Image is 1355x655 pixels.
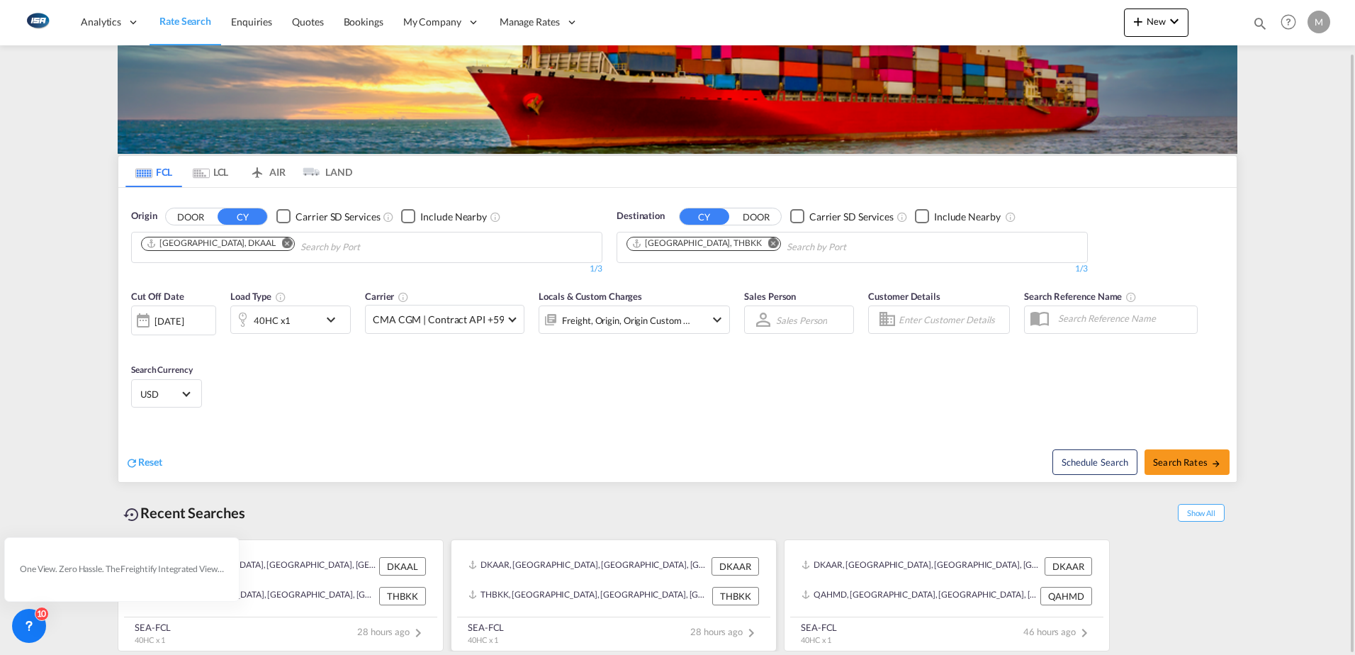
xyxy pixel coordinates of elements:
div: SEA-FCL [468,621,504,634]
div: 40HC x1 [254,310,291,330]
md-icon: icon-chevron-right [410,625,427,642]
div: Include Nearby [934,210,1001,224]
span: Search Reference Name [1024,291,1137,302]
span: Customer Details [868,291,940,302]
button: CY [680,208,729,225]
div: [DATE] [154,315,184,327]
md-icon: Unchecked: Search for CY (Container Yard) services for all selected carriers.Checked : Search for... [383,211,394,223]
md-icon: icon-chevron-down [1166,13,1183,30]
span: Search Currency [131,364,193,375]
span: Help [1276,10,1300,34]
span: Bookings [344,16,383,28]
span: 40HC x 1 [468,635,498,644]
md-icon: icon-chevron-right [743,625,760,642]
span: Sales Person [744,291,796,302]
div: THBKK, Bangkok, Thailand, South East Asia, Asia Pacific [468,587,709,605]
recent-search-card: DKAAR, [GEOGRAPHIC_DATA], [GEOGRAPHIC_DATA], [GEOGRAPHIC_DATA], [GEOGRAPHIC_DATA] DKAARTHBKK, [GE... [451,539,777,651]
span: Locals & Custom Charges [539,291,642,302]
span: Destination [617,209,665,223]
button: Search Ratesicon-arrow-right [1145,449,1230,475]
span: Enquiries [231,16,272,28]
div: SEA-FCL [801,621,837,634]
md-icon: icon-arrow-right [1211,459,1221,469]
button: Note: By default Schedule search will only considerorigin ports, destination ports and cut off da... [1052,449,1137,475]
span: 40HC x 1 [135,635,165,644]
button: Remove [759,237,780,252]
md-tab-item: LAND [296,156,352,187]
md-icon: The selected Trucker/Carrierwill be displayed in the rate results If the rates are from another f... [398,291,409,303]
span: Reset [138,456,162,468]
div: THBKK [379,587,426,605]
div: QAHMD, Hamad, Qatar, Middle East, Middle East [802,587,1037,605]
md-checkbox: Checkbox No Ink [915,209,1001,224]
md-icon: Your search will be saved by the below given name [1125,291,1137,303]
span: 28 hours ago [357,626,427,637]
md-chips-wrap: Chips container. Use arrow keys to select chips. [624,233,927,259]
span: Origin [131,209,157,223]
md-icon: Unchecked: Ignores neighbouring ports when fetching rates.Checked : Includes neighbouring ports w... [1005,211,1016,223]
md-datepicker: Select [131,334,142,353]
div: M [1308,11,1330,33]
md-icon: icon-refresh [125,457,138,469]
div: Bangkok, THBKK [631,237,762,250]
md-icon: icon-chevron-down [322,311,347,328]
recent-search-card: DKAAR, [GEOGRAPHIC_DATA], [GEOGRAPHIC_DATA], [GEOGRAPHIC_DATA], [GEOGRAPHIC_DATA] DKAARQAHMD, [GE... [784,539,1110,651]
span: My Company [403,15,461,29]
md-select: Sales Person [775,310,828,330]
input: Chips input. [300,236,435,259]
md-tab-item: LCL [182,156,239,187]
div: THBKK [712,587,759,605]
md-icon: icon-magnify [1252,16,1268,31]
div: DKAAL, Aalborg, Denmark, Northern Europe, Europe [135,557,376,576]
md-checkbox: Checkbox No Ink [401,209,487,224]
md-chips-wrap: Chips container. Use arrow keys to select chips. [139,233,441,259]
md-checkbox: Checkbox No Ink [790,209,894,224]
input: Chips input. [787,236,921,259]
div: Recent Searches [118,497,251,529]
md-tab-item: AIR [239,156,296,187]
span: 40HC x 1 [801,635,831,644]
span: USD [140,388,180,401]
md-icon: icon-information-outline [275,291,286,303]
div: Help [1276,10,1308,35]
button: DOOR [166,208,215,225]
div: OriginDOOR CY Checkbox No InkUnchecked: Search for CY (Container Yard) services for all selected ... [118,188,1237,482]
div: [DATE] [131,306,216,335]
button: icon-plus 400-fgNewicon-chevron-down [1124,9,1188,37]
md-icon: icon-backup-restore [123,506,140,523]
recent-search-card: DKAAL, [GEOGRAPHIC_DATA], [GEOGRAPHIC_DATA], [GEOGRAPHIC_DATA], [GEOGRAPHIC_DATA] DKAALTHBKK, [GE... [118,539,444,651]
button: CY [218,208,267,225]
div: DKAAL [379,557,426,576]
span: 46 hours ago [1023,626,1093,637]
div: Aalborg, DKAAL [146,237,276,250]
span: Quotes [292,16,323,28]
div: DKAAR, Aarhus, Denmark, Northern Europe, Europe [468,557,708,576]
input: Enter Customer Details [899,309,1005,330]
button: Remove [273,237,294,252]
span: Load Type [230,291,286,302]
div: QAHMD [1040,587,1092,605]
div: Carrier SD Services [296,210,380,224]
div: Carrier SD Services [809,210,894,224]
span: CMA CGM | Contract API +59 [373,313,504,327]
div: Freight Origin Origin Custom Factory Stuffingicon-chevron-down [539,306,730,334]
span: Show All [1178,504,1225,522]
div: icon-refreshReset [125,455,162,471]
div: 1/3 [131,263,602,275]
div: 1/3 [617,263,1088,275]
span: Carrier [365,291,409,302]
md-pagination-wrapper: Use the left and right arrow keys to navigate between tabs [125,156,352,187]
div: THBKK, Bangkok, Thailand, South East Asia, Asia Pacific [135,587,376,605]
img: 1aa151c0c08011ec8d6f413816f9a227.png [21,6,53,38]
span: 28 hours ago [690,626,760,637]
md-tab-item: FCL [125,156,182,187]
span: Cut Off Date [131,291,184,302]
div: Freight Origin Origin Custom Factory Stuffing [562,310,691,330]
div: icon-magnify [1252,16,1268,37]
input: Search Reference Name [1051,308,1197,329]
md-icon: icon-chevron-right [1076,625,1093,642]
div: 40HC x1icon-chevron-down [230,306,351,334]
div: Press delete to remove this chip. [146,237,279,250]
div: Press delete to remove this chip. [631,237,765,250]
md-icon: Unchecked: Search for CY (Container Yard) services for all selected carriers.Checked : Search for... [896,211,908,223]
